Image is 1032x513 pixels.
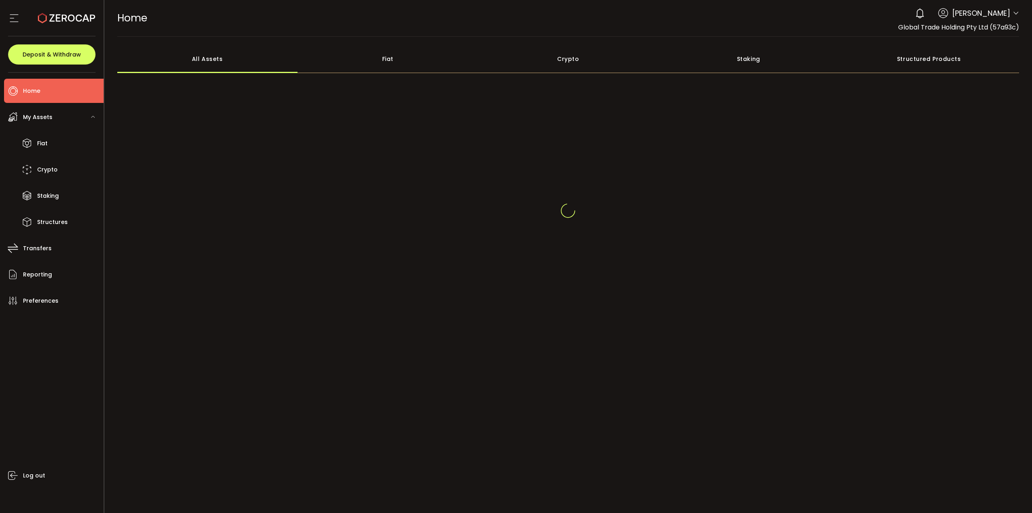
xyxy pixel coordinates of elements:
div: Staking [658,45,839,73]
span: Staking [37,190,59,202]
span: Reporting [23,269,52,281]
span: [PERSON_NAME] [952,8,1010,19]
div: Fiat [298,45,478,73]
div: Crypto [478,45,659,73]
button: Deposit & Withdraw [8,44,96,65]
span: Structures [37,216,68,228]
span: Transfers [23,243,52,254]
span: Fiat [37,138,48,149]
span: Log out [23,470,45,482]
div: All Assets [117,45,298,73]
div: Structured Products [839,45,1020,73]
span: My Assets [23,111,52,123]
span: Global Trade Holding Pty Ltd (57a93c) [898,23,1019,32]
span: Preferences [23,295,58,307]
span: Home [23,85,40,97]
span: Home [117,11,147,25]
span: Crypto [37,164,58,176]
span: Deposit & Withdraw [23,52,81,57]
